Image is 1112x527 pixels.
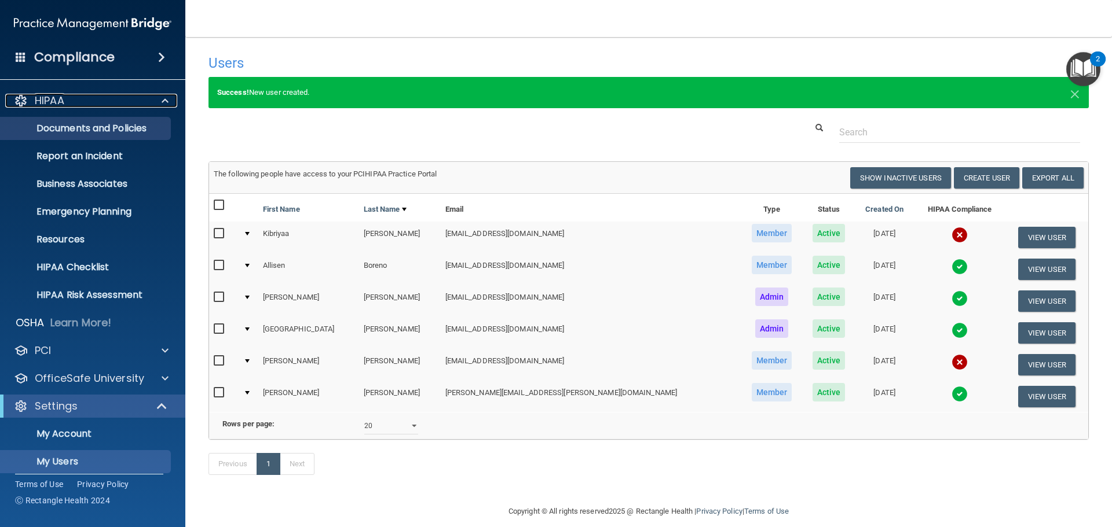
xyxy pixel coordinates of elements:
[14,399,168,413] a: Settings
[813,351,846,370] span: Active
[855,381,914,412] td: [DATE]
[209,453,257,475] a: Previous
[209,77,1089,108] div: New user created.
[952,290,968,307] img: tick.e7d51cea.svg
[813,319,846,338] span: Active
[1018,227,1076,248] button: View User
[952,259,968,275] img: tick.e7d51cea.svg
[359,222,441,253] td: [PERSON_NAME]
[1096,59,1100,74] div: 2
[14,371,169,385] a: OfficeSafe University
[364,202,407,216] a: Last Name
[1018,290,1076,312] button: View User
[15,478,63,490] a: Terms of Use
[1070,81,1080,104] span: ×
[35,344,51,358] p: PCI
[35,399,78,413] p: Settings
[755,288,789,306] span: Admin
[752,351,792,370] span: Member
[359,317,441,349] td: [PERSON_NAME]
[813,224,846,242] span: Active
[16,316,45,330] p: OSHA
[14,94,169,108] a: HIPAA
[441,222,741,253] td: [EMAIL_ADDRESS][DOMAIN_NAME]
[1022,167,1084,189] a: Export All
[839,121,1080,143] input: Search
[441,285,741,317] td: [EMAIL_ADDRESS][DOMAIN_NAME]
[741,194,803,222] th: Type
[15,495,110,506] span: Ⓒ Rectangle Health 2024
[441,349,741,381] td: [EMAIL_ADDRESS][DOMAIN_NAME]
[77,478,129,490] a: Privacy Policy
[258,317,359,349] td: [GEOGRAPHIC_DATA]
[1070,86,1080,99] button: Close
[8,123,166,134] p: Documents and Policies
[8,178,166,190] p: Business Associates
[359,285,441,317] td: [PERSON_NAME]
[217,88,249,97] strong: Success!
[850,167,951,189] button: Show Inactive Users
[14,344,169,358] a: PCI
[1018,259,1076,280] button: View User
[952,354,968,370] img: cross.ca9f0e7f.svg
[1066,52,1100,86] button: Open Resource Center, 2 new notifications
[1018,354,1076,375] button: View User
[954,167,1019,189] button: Create User
[35,371,144,385] p: OfficeSafe University
[359,349,441,381] td: [PERSON_NAME]
[752,224,792,242] span: Member
[952,386,968,402] img: tick.e7d51cea.svg
[222,419,275,428] b: Rows per page:
[914,194,1005,222] th: HIPAA Compliance
[8,234,166,245] p: Resources
[14,12,171,35] img: PMB logo
[952,322,968,338] img: tick.e7d51cea.svg
[258,381,359,412] td: [PERSON_NAME]
[696,507,742,515] a: Privacy Policy
[258,349,359,381] td: [PERSON_NAME]
[214,169,437,178] span: The following people have access to your PCIHIPAA Practice Portal
[258,253,359,285] td: Allisen
[8,261,166,273] p: HIPAA Checklist
[865,202,904,216] a: Created On
[441,381,741,412] td: [PERSON_NAME][EMAIL_ADDRESS][PERSON_NAME][DOMAIN_NAME]
[441,253,741,285] td: [EMAIL_ADDRESS][DOMAIN_NAME]
[752,256,792,274] span: Member
[1018,322,1076,344] button: View User
[752,383,792,401] span: Member
[813,256,846,274] span: Active
[803,194,855,222] th: Status
[755,319,789,338] span: Admin
[855,253,914,285] td: [DATE]
[441,194,741,222] th: Email
[263,202,300,216] a: First Name
[209,56,715,71] h4: Users
[855,222,914,253] td: [DATE]
[855,317,914,349] td: [DATE]
[8,289,166,301] p: HIPAA Risk Assessment
[34,49,115,65] h4: Compliance
[50,316,112,330] p: Learn More!
[258,285,359,317] td: [PERSON_NAME]
[257,453,280,475] a: 1
[855,285,914,317] td: [DATE]
[359,253,441,285] td: Boreno
[280,453,314,475] a: Next
[744,507,789,515] a: Terms of Use
[813,288,846,306] span: Active
[35,94,64,108] p: HIPAA
[1018,386,1076,407] button: View User
[952,227,968,243] img: cross.ca9f0e7f.svg
[8,206,166,218] p: Emergency Planning
[359,381,441,412] td: [PERSON_NAME]
[8,428,166,440] p: My Account
[855,349,914,381] td: [DATE]
[258,222,359,253] td: Kibriyaa
[813,383,846,401] span: Active
[441,317,741,349] td: [EMAIL_ADDRESS][DOMAIN_NAME]
[8,150,166,162] p: Report an Incident
[8,456,166,467] p: My Users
